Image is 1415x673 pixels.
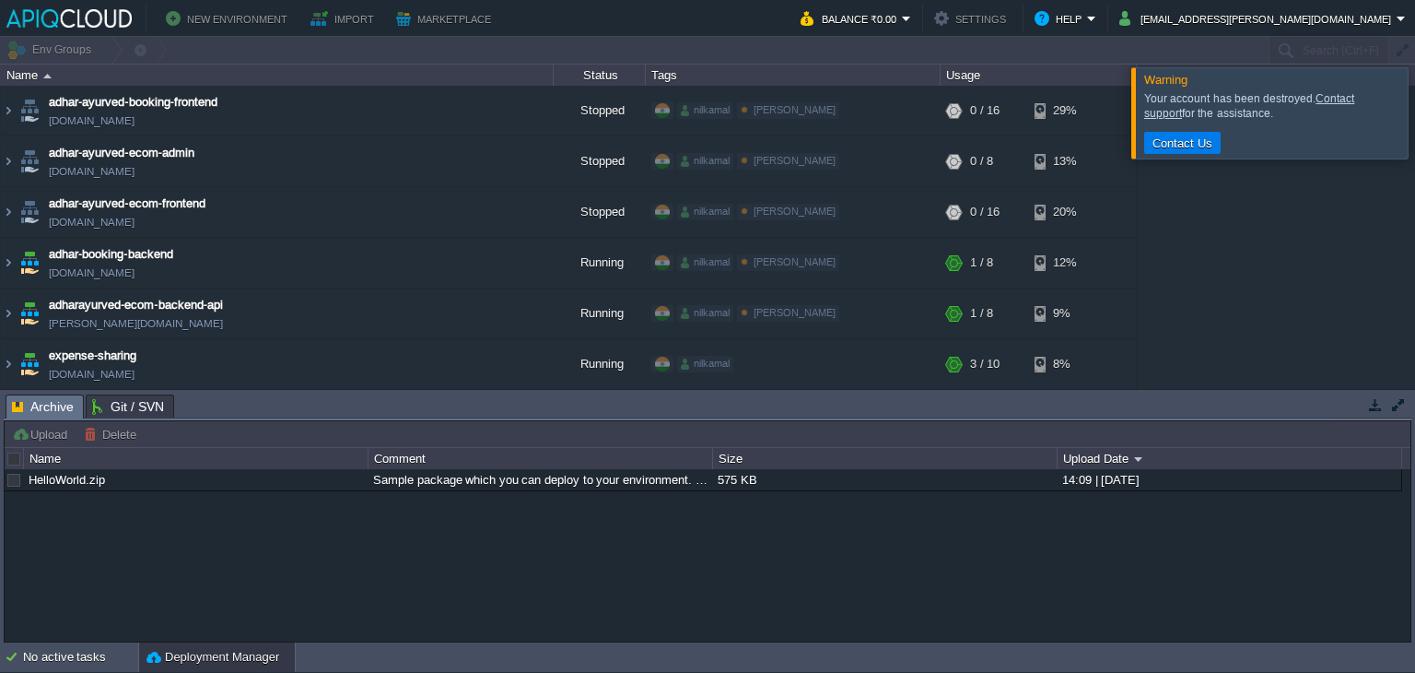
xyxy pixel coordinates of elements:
[1147,135,1218,151] button: Contact Us
[17,238,42,288] img: AMDAwAAAACH5BAEAAAAALAAAAAABAAEAAAICRAEAOw==
[801,7,902,30] button: Balance ₹0.00
[49,112,134,130] a: [DOMAIN_NAME]
[754,155,836,166] span: [PERSON_NAME]
[1144,73,1187,87] span: Warning
[1,339,16,389] img: AMDAwAAAACH5BAEAAAAALAAAAAABAAEAAAICRAEAOw==
[554,238,646,288] div: Running
[970,238,993,288] div: 1 / 8
[1035,136,1094,186] div: 13%
[647,65,940,86] div: Tags
[25,448,368,469] div: Name
[2,65,553,86] div: Name
[49,245,173,264] a: adhar-booking-backend
[49,162,134,181] a: [DOMAIN_NAME]
[49,264,134,282] a: [DOMAIN_NAME]
[92,396,164,418] span: Git / SVN
[1035,7,1087,30] button: Help
[1035,339,1094,389] div: 8%
[166,7,293,30] button: New Environment
[368,469,711,490] div: Sample package which you can deploy to your environment. Feel free to delete and upload a package...
[23,643,138,672] div: No active tasks
[146,648,279,667] button: Deployment Manager
[554,86,646,136] div: Stopped
[677,254,733,271] div: nilkamal
[754,256,836,267] span: [PERSON_NAME]
[369,448,712,469] div: Comment
[1,136,16,186] img: AMDAwAAAACH5BAEAAAAALAAAAAABAAEAAAICRAEAOw==
[17,289,42,338] img: AMDAwAAAACH5BAEAAAAALAAAAAABAAEAAAICRAEAOw==
[1035,289,1094,338] div: 9%
[43,74,52,78] img: AMDAwAAAACH5BAEAAAAALAAAAAABAAEAAAICRAEAOw==
[1,289,16,338] img: AMDAwAAAACH5BAEAAAAALAAAAAABAAEAAAICRAEAOw==
[1,86,16,136] img: AMDAwAAAACH5BAEAAAAALAAAAAABAAEAAAICRAEAOw==
[49,144,194,162] a: adhar-ayurved-ecom-admin
[310,7,380,30] button: Import
[677,204,733,220] div: nilkamal
[49,195,205,213] a: adhar-ayurved-ecom-frontend
[970,289,993,338] div: 1 / 8
[677,305,733,322] div: nilkamal
[677,153,733,170] div: nilkamal
[1144,91,1403,121] div: Your account has been destroyed. for the assistance.
[49,347,136,365] a: expense-sharing
[754,206,836,217] span: [PERSON_NAME]
[554,289,646,338] div: Running
[17,187,42,237] img: AMDAwAAAACH5BAEAAAAALAAAAAABAAEAAAICRAEAOw==
[934,7,1012,30] button: Settings
[970,187,1000,237] div: 0 / 16
[1,187,16,237] img: AMDAwAAAACH5BAEAAAAALAAAAAABAAEAAAICRAEAOw==
[970,136,993,186] div: 0 / 8
[554,339,646,389] div: Running
[677,102,733,119] div: nilkamal
[396,7,497,30] button: Marketplace
[1035,187,1094,237] div: 20%
[754,307,836,318] span: [PERSON_NAME]
[29,473,105,487] a: HelloWorld.zip
[970,86,1000,136] div: 0 / 16
[1035,238,1094,288] div: 12%
[49,365,134,384] a: [DOMAIN_NAME]
[714,448,1057,469] div: Size
[1058,469,1400,490] div: 14:09 | [DATE]
[17,136,42,186] img: AMDAwAAAACH5BAEAAAAALAAAAAABAAEAAAICRAEAOw==
[554,187,646,237] div: Stopped
[1035,86,1094,136] div: 29%
[12,426,73,443] button: Upload
[49,213,134,231] a: [DOMAIN_NAME]
[1058,448,1401,469] div: Upload Date
[713,469,1056,490] div: 575 KB
[49,314,223,333] a: [PERSON_NAME][DOMAIN_NAME]
[554,136,646,186] div: Stopped
[12,396,74,419] span: Archive
[17,339,42,389] img: AMDAwAAAACH5BAEAAAAALAAAAAABAAEAAAICRAEAOw==
[970,339,1000,389] div: 3 / 10
[6,9,132,28] img: APIQCloud
[941,65,1136,86] div: Usage
[17,86,42,136] img: AMDAwAAAACH5BAEAAAAALAAAAAABAAEAAAICRAEAOw==
[1,238,16,288] img: AMDAwAAAACH5BAEAAAAALAAAAAABAAEAAAICRAEAOw==
[1119,7,1397,30] button: [EMAIL_ADDRESS][PERSON_NAME][DOMAIN_NAME]
[49,296,223,314] a: adharayurved-ecom-backend-api
[49,93,217,112] a: adhar-ayurved-booking-frontend
[555,65,645,86] div: Status
[754,104,836,115] span: [PERSON_NAME]
[84,426,142,443] button: Delete
[677,356,733,372] div: nilkamal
